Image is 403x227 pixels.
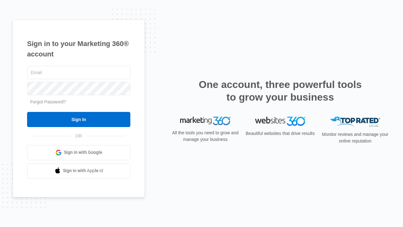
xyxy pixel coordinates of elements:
[170,130,241,143] p: All the tools you need to grow and manage your business
[27,112,130,127] input: Sign In
[27,38,130,59] h1: Sign in to your Marketing 360® account
[63,167,103,174] span: Sign in with Apple Id
[64,149,102,156] span: Sign in with Google
[330,117,380,127] img: Top Rated Local
[180,117,230,125] img: Marketing 360
[30,99,66,104] a: Forgot Password?
[320,131,390,144] p: Monitor reviews and manage your online reputation
[27,163,130,178] a: Sign in with Apple Id
[27,145,130,160] a: Sign in with Google
[255,117,305,126] img: Websites 360
[27,66,130,79] input: Email
[71,133,87,139] span: OR
[197,78,364,103] h2: One account, three powerful tools to grow your business
[245,130,315,137] p: Beautiful websites that drive results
